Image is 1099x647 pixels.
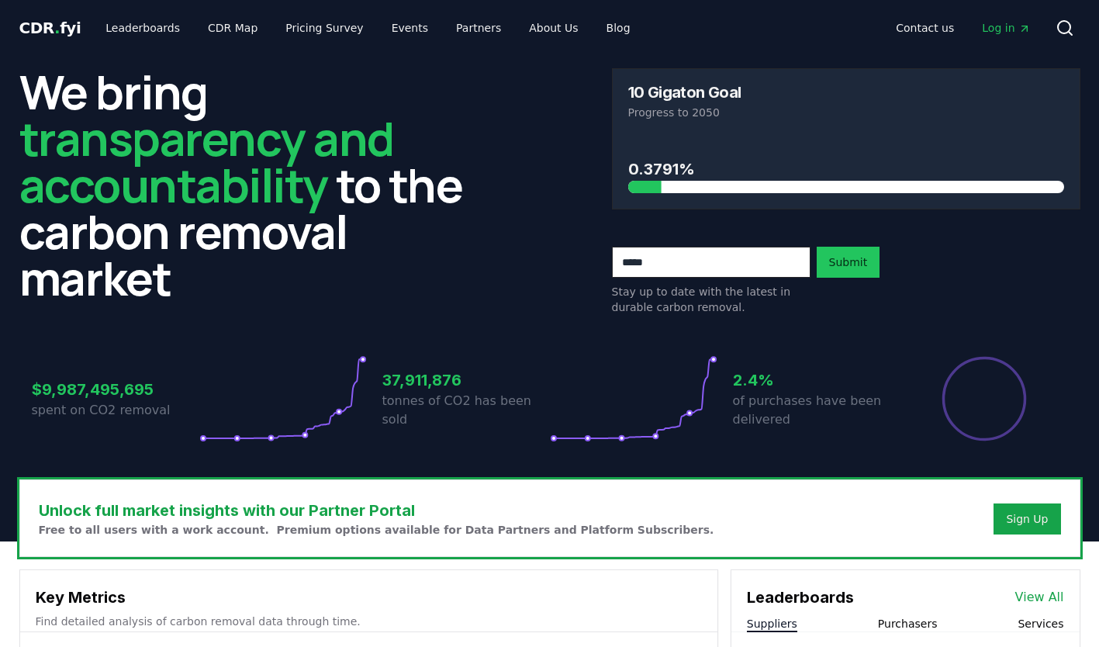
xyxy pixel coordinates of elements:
[733,392,900,429] p: of purchases have been delivered
[19,106,394,216] span: transparency and accountability
[747,586,854,609] h3: Leaderboards
[93,14,192,42] a: Leaderboards
[517,14,590,42] a: About Us
[54,19,60,37] span: .
[1006,511,1048,527] a: Sign Up
[19,17,81,39] a: CDR.fyi
[594,14,643,42] a: Blog
[36,614,702,629] p: Find detailed analysis of carbon removal data through time.
[969,14,1042,42] a: Log in
[382,368,550,392] h3: 37,911,876
[19,68,488,301] h2: We bring to the carbon removal market
[39,522,714,538] p: Free to all users with a work account. Premium options available for Data Partners and Platform S...
[733,368,900,392] h3: 2.4%
[32,378,199,401] h3: $9,987,495,695
[36,586,702,609] h3: Key Metrics
[19,19,81,37] span: CDR fyi
[747,616,797,631] button: Suppliers
[612,284,810,315] p: Stay up to date with the latest in durable carbon removal.
[39,499,714,522] h3: Unlock full market insights with our Partner Portal
[273,14,375,42] a: Pricing Survey
[1018,616,1063,631] button: Services
[195,14,270,42] a: CDR Map
[628,157,1064,181] h3: 0.3791%
[994,503,1060,535] button: Sign Up
[878,616,938,631] button: Purchasers
[817,247,880,278] button: Submit
[93,14,642,42] nav: Main
[982,20,1030,36] span: Log in
[628,105,1064,120] p: Progress to 2050
[883,14,1042,42] nav: Main
[444,14,513,42] a: Partners
[382,392,550,429] p: tonnes of CO2 has been sold
[1015,588,1064,607] a: View All
[883,14,966,42] a: Contact us
[379,14,441,42] a: Events
[941,355,1028,442] div: Percentage of sales delivered
[628,85,741,100] h3: 10 Gigaton Goal
[32,401,199,420] p: spent on CO2 removal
